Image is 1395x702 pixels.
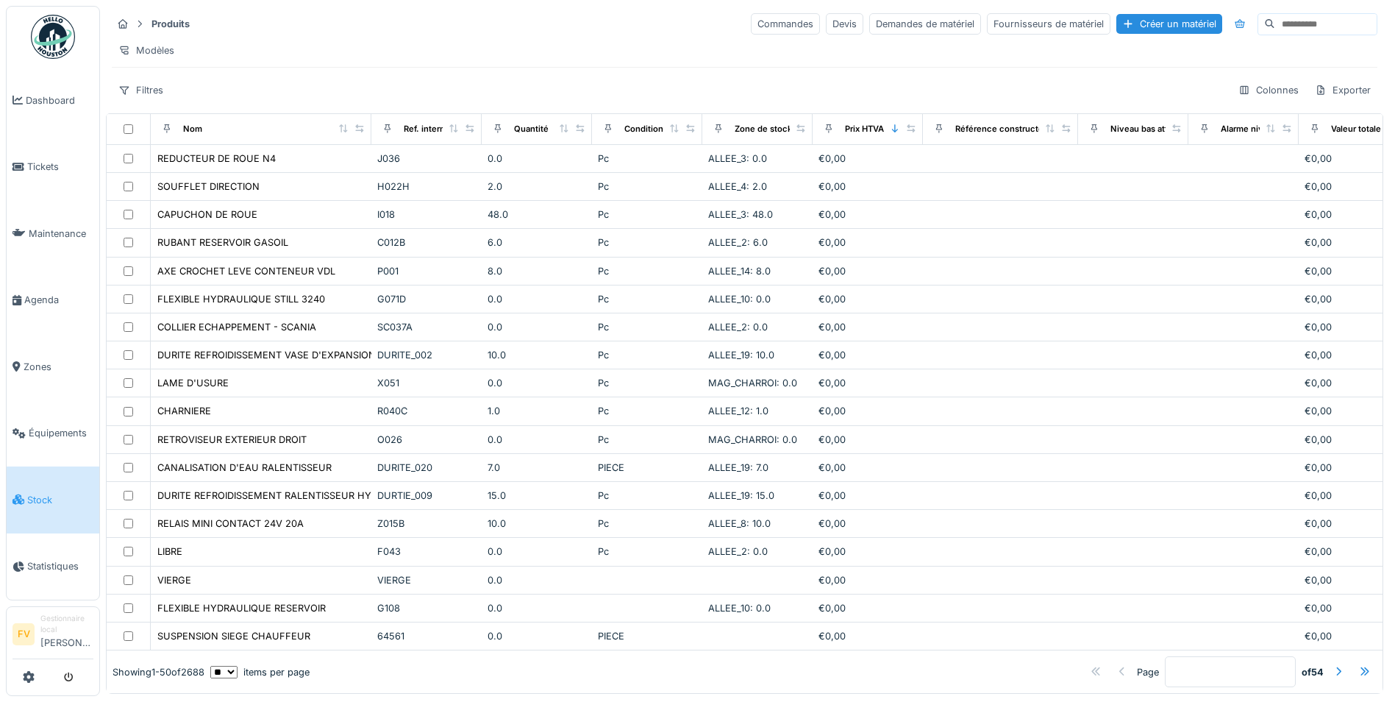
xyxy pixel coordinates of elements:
div: CHARNIERE [157,404,211,418]
div: F043 [377,545,476,559]
div: Modèles [112,40,181,61]
span: Zones [24,360,93,374]
div: Pc [598,517,696,531]
div: 0.0 [488,433,586,447]
div: 1.0 [488,404,586,418]
div: €0,00 [818,320,917,334]
div: DURITE_020 [377,461,476,475]
div: I018 [377,208,476,221]
div: 0.0 [488,601,586,615]
div: G108 [377,601,476,615]
span: Tickets [27,160,93,174]
span: Statistiques [27,559,93,573]
a: Dashboard [7,67,99,134]
div: DURITE REFROIDISSEMENT RALENTISSEUR HYDRAULIQUE [157,489,426,503]
li: [PERSON_NAME] [40,613,93,656]
span: ALLEE_19: 10.0 [708,350,774,361]
img: Badge_color-CXgf-gQk.svg [31,15,75,59]
div: Gestionnaire local [40,613,93,636]
a: Tickets [7,134,99,201]
div: Pc [598,180,696,194]
div: €0,00 [818,433,917,447]
div: 0.0 [488,629,586,643]
span: Agenda [24,293,93,307]
div: €0,00 [818,376,917,390]
div: €0,00 [818,601,917,615]
div: €0,00 [818,348,917,362]
div: Devis [826,13,863,35]
a: Maintenance [7,200,99,267]
div: Fournisseurs de matériel [987,13,1110,35]
div: Pc [598,320,696,334]
div: Pc [598,348,696,362]
div: €0,00 [818,264,917,278]
div: 2.0 [488,180,586,194]
span: ALLEE_3: 0.0 [708,153,767,164]
div: 0.0 [488,573,586,587]
div: 15.0 [488,489,586,503]
div: AXE CROCHET LEVE CONTENEUR VDL [157,264,335,278]
div: €0,00 [818,461,917,475]
div: FLEXIBLE HYDRAULIQUE STILL 3240 [157,292,325,306]
strong: Produits [146,17,196,31]
div: Showing 1 - 50 of 2688 [113,664,204,678]
div: X051 [377,376,476,390]
span: ALLEE_19: 15.0 [708,490,774,501]
div: CANALISATION D'EAU RALENTISSEUR [157,461,332,475]
div: €0,00 [818,573,917,587]
div: COLLIER ECHAPPEMENT - SCANIA [157,320,316,334]
div: €0,00 [818,292,917,306]
div: Page [1137,664,1159,678]
div: Référence constructeur [955,123,1052,135]
div: RETROVISEUR EXTERIEUR DROIT [157,433,307,447]
div: Filtres [112,79,170,101]
span: MAG_CHARROI: 0.0 [708,434,797,445]
div: Pc [598,152,696,166]
div: 7.0 [488,461,586,475]
span: ALLEE_12: 1.0 [708,405,768,416]
div: G071D [377,292,476,306]
div: 0.0 [488,320,586,334]
span: ALLEE_3: 48.0 [708,209,773,220]
div: LAME D'USURE [157,376,229,390]
div: Pc [598,235,696,249]
div: 0.0 [488,376,586,390]
div: PIECE [598,629,696,643]
div: SC037A [377,320,476,334]
div: 10.0 [488,348,586,362]
div: VIERGE [157,573,191,587]
a: FV Gestionnaire local[PERSON_NAME] [13,613,93,659]
div: RUBANT RESERVOIR GASOIL [157,235,288,249]
div: Colonnes [1232,79,1305,101]
div: Commandes [751,13,820,35]
div: P001 [377,264,476,278]
div: SOUFFLET DIRECTION [157,180,260,194]
div: 0.0 [488,152,586,166]
div: CAPUCHON DE ROUE [157,208,257,221]
div: Zone de stockage [735,123,807,135]
div: items per page [210,664,310,678]
div: Valeur totale [1331,123,1381,135]
div: VIERGE [377,573,476,587]
div: €0,00 [818,489,917,503]
div: Prix HTVA [845,123,884,135]
div: O026 [377,433,476,447]
span: Dashboard [26,93,93,107]
div: Z015B [377,517,476,531]
span: ALLEE_2: 0.0 [708,322,768,333]
span: ALLEE_10: 0.0 [708,603,771,614]
strong: of 54 [1302,664,1324,678]
div: Pc [598,208,696,221]
span: Stock [27,493,93,507]
span: MAG_CHARROI: 0.0 [708,377,797,389]
span: ALLEE_2: 6.0 [708,237,768,248]
div: RELAIS MINI CONTACT 24V 20A [157,517,304,531]
div: Alarme niveau bas [1221,123,1294,135]
div: €0,00 [818,208,917,221]
a: Statistiques [7,533,99,600]
div: €0,00 [818,235,917,249]
div: Pc [598,433,696,447]
div: Pc [598,404,696,418]
span: ALLEE_4: 2.0 [708,181,767,192]
span: ALLEE_19: 7.0 [708,462,768,473]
